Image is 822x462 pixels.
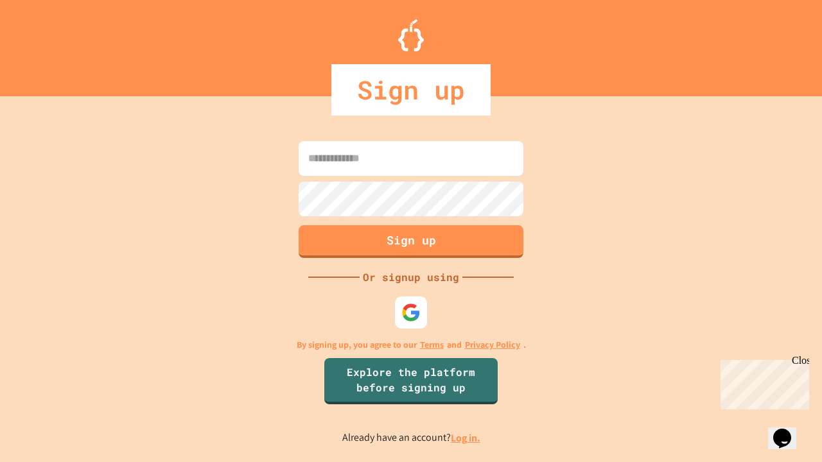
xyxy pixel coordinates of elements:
[5,5,89,81] div: Chat with us now!Close
[324,358,498,404] a: Explore the platform before signing up
[331,64,491,116] div: Sign up
[465,338,520,352] a: Privacy Policy
[360,269,462,285] div: Or signup using
[342,430,480,446] p: Already have an account?
[768,411,809,449] iframe: chat widget
[401,303,421,322] img: google-icon.svg
[451,431,480,445] a: Log in.
[420,338,444,352] a: Terms
[398,19,424,51] img: Logo.svg
[297,338,526,352] p: By signing up, you agree to our and .
[715,355,809,409] iframe: chat widget
[299,225,523,258] button: Sign up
